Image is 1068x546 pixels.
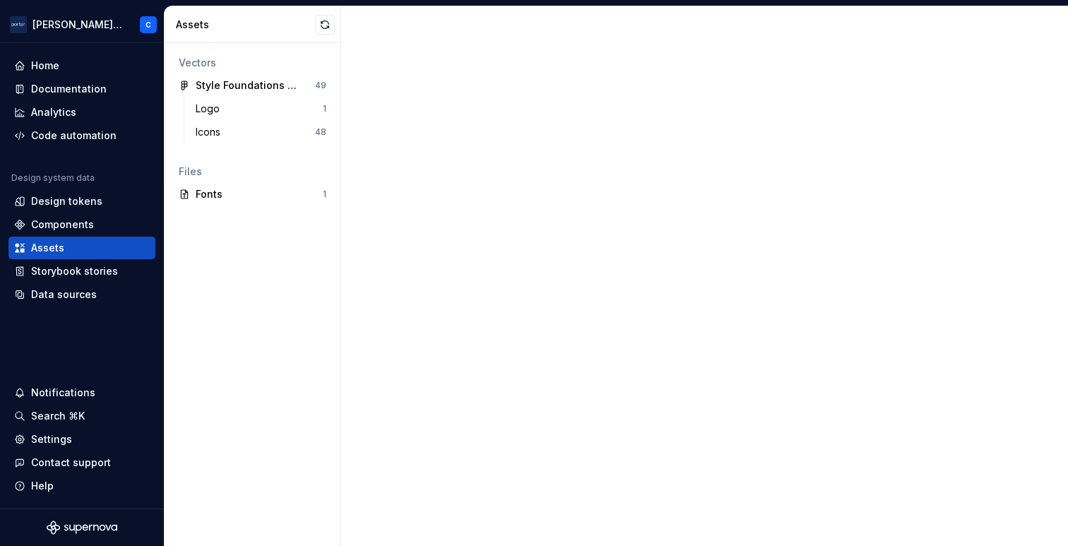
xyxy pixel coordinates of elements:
div: 48 [315,126,326,138]
div: Notifications [31,386,95,400]
div: Assets [31,241,64,255]
a: Storybook stories [8,260,155,283]
div: C [146,19,151,30]
div: Icons [196,125,226,139]
img: f0306bc8-3074-41fb-b11c-7d2e8671d5eb.png [10,16,27,33]
div: Search ⌘K [31,409,85,423]
a: Analytics [8,101,155,124]
div: Style Foundations – Library [196,78,301,93]
div: 1 [323,189,326,200]
div: Vectors [179,56,326,70]
div: Home [31,59,59,73]
div: Design system data [11,172,95,184]
a: Logo1 [190,97,332,120]
a: Design tokens [8,190,155,213]
a: Assets [8,237,155,259]
a: Home [8,54,155,77]
a: Code automation [8,124,155,147]
svg: Supernova Logo [47,521,117,535]
button: Contact support [8,451,155,474]
div: [PERSON_NAME] Airlines [32,18,123,32]
a: Settings [8,428,155,451]
button: [PERSON_NAME] AirlinesC [3,9,161,40]
div: Fonts [196,187,323,201]
div: Documentation [31,82,107,96]
div: 49 [315,80,326,91]
div: Analytics [31,105,76,119]
div: Logo [196,102,225,116]
div: Assets [176,18,315,32]
div: 1 [323,103,326,114]
a: Data sources [8,283,155,306]
button: Search ⌘K [8,405,155,427]
div: Storybook stories [31,264,118,278]
div: Files [179,165,326,179]
div: Settings [31,432,72,446]
div: Components [31,218,94,232]
a: Icons48 [190,121,332,143]
div: Design tokens [31,194,102,208]
button: Help [8,475,155,497]
div: Data sources [31,287,97,302]
div: Code automation [31,129,117,143]
a: Style Foundations – Library49 [173,74,332,97]
button: Notifications [8,381,155,404]
a: Components [8,213,155,236]
a: Documentation [8,78,155,100]
div: Help [31,479,54,493]
div: Contact support [31,456,111,470]
a: Fonts1 [173,183,332,206]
